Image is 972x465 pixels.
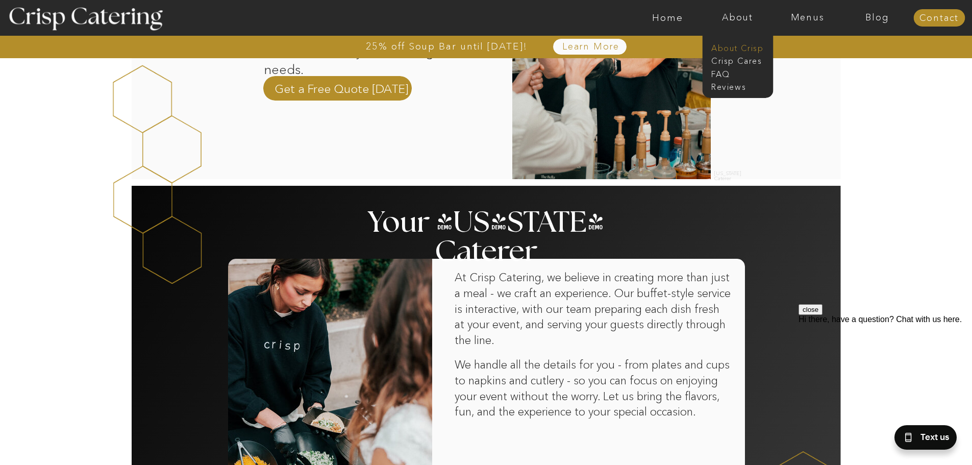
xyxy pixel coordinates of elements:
[711,55,770,65] a: Crisp Cares
[455,270,731,368] p: At Crisp Catering, we believe in creating more than just a meal - we craft an experience. Our buf...
[329,41,564,52] a: 25% off Soup Bar until [DATE]!
[711,81,762,91] a: Reviews
[703,13,772,23] a: About
[799,304,972,427] iframe: podium webchat widget prompt
[711,42,770,52] a: About Crisp
[633,13,703,23] a: Home
[913,13,965,23] a: Contact
[455,357,735,421] p: We handle all the details for you - from plates and cups to napkins and cutlery - so you can focu...
[714,171,746,177] h2: [US_STATE] Caterer
[842,13,912,23] a: Blog
[890,414,972,465] iframe: podium webchat widget bubble
[772,13,842,23] a: Menus
[275,81,409,96] a: Get a Free Quote [DATE]
[539,42,643,52] a: Learn More
[711,68,762,78] a: faq
[366,208,607,228] h2: Your [US_STATE] Caterer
